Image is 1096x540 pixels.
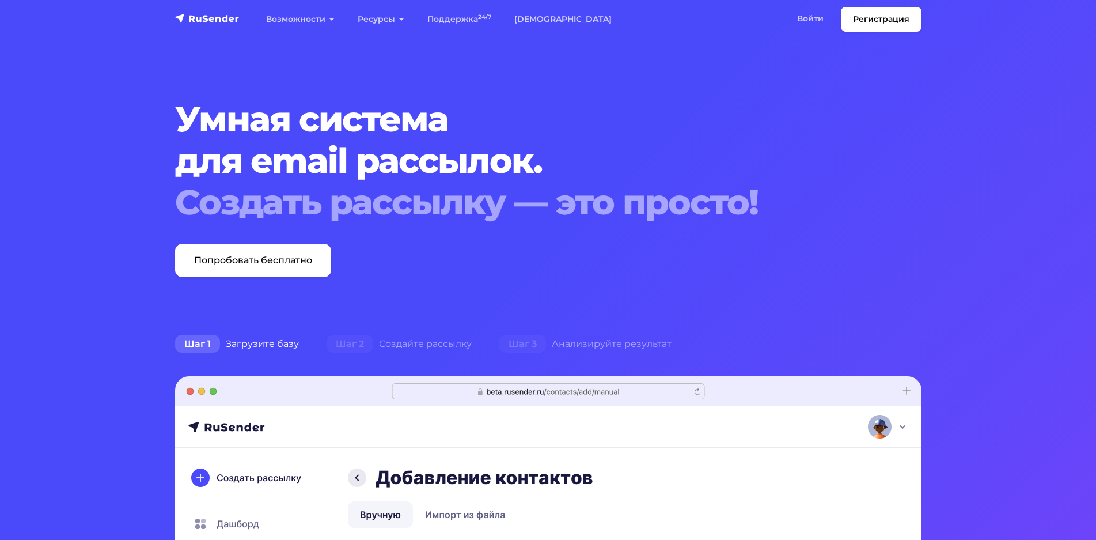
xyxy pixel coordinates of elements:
[786,7,835,31] a: Войти
[175,13,240,24] img: RuSender
[175,244,331,277] a: Попробовать бесплатно
[486,333,685,356] div: Анализируйте результат
[416,7,503,31] a: Поддержка24/7
[346,7,416,31] a: Ресурсы
[478,13,491,21] sup: 24/7
[175,335,220,353] span: Шаг 1
[503,7,623,31] a: [DEMOGRAPHIC_DATA]
[499,335,546,353] span: Шаг 3
[327,335,373,353] span: Шаг 2
[161,333,313,356] div: Загрузите базу
[255,7,346,31] a: Возможности
[841,7,921,32] a: Регистрация
[175,99,858,223] h1: Умная система для email рассылок.
[175,182,858,223] div: Создать рассылку — это просто!
[313,333,486,356] div: Создайте рассылку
